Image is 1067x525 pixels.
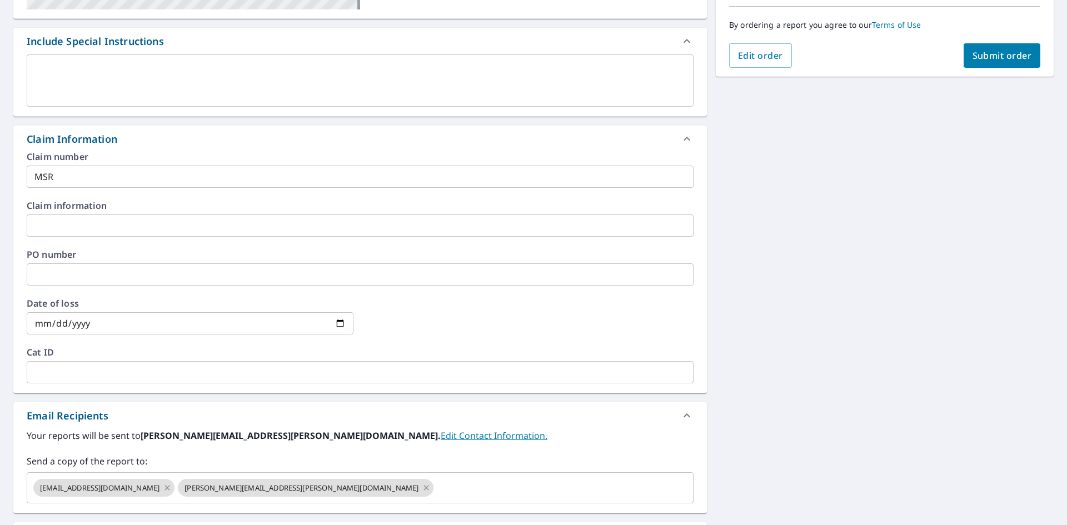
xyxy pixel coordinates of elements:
[33,479,174,497] div: [EMAIL_ADDRESS][DOMAIN_NAME]
[964,43,1041,68] button: Submit order
[27,34,164,49] div: Include Special Instructions
[13,28,707,54] div: Include Special Instructions
[141,429,441,442] b: [PERSON_NAME][EMAIL_ADDRESS][PERSON_NAME][DOMAIN_NAME].
[178,483,425,493] span: [PERSON_NAME][EMAIL_ADDRESS][PERSON_NAME][DOMAIN_NAME]
[27,250,694,259] label: PO number
[27,348,694,357] label: Cat ID
[729,43,792,68] button: Edit order
[13,126,707,152] div: Claim Information
[27,132,117,147] div: Claim Information
[33,483,166,493] span: [EMAIL_ADDRESS][DOMAIN_NAME]
[738,49,783,62] span: Edit order
[729,20,1040,30] p: By ordering a report you agree to our
[13,402,707,429] div: Email Recipients
[27,408,108,423] div: Email Recipients
[27,152,694,161] label: Claim number
[27,299,353,308] label: Date of loss
[178,479,433,497] div: [PERSON_NAME][EMAIL_ADDRESS][PERSON_NAME][DOMAIN_NAME]
[872,19,921,30] a: Terms of Use
[27,201,694,210] label: Claim information
[27,429,694,442] label: Your reports will be sent to
[441,429,547,442] a: EditContactInfo
[27,454,694,468] label: Send a copy of the report to:
[973,49,1032,62] span: Submit order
